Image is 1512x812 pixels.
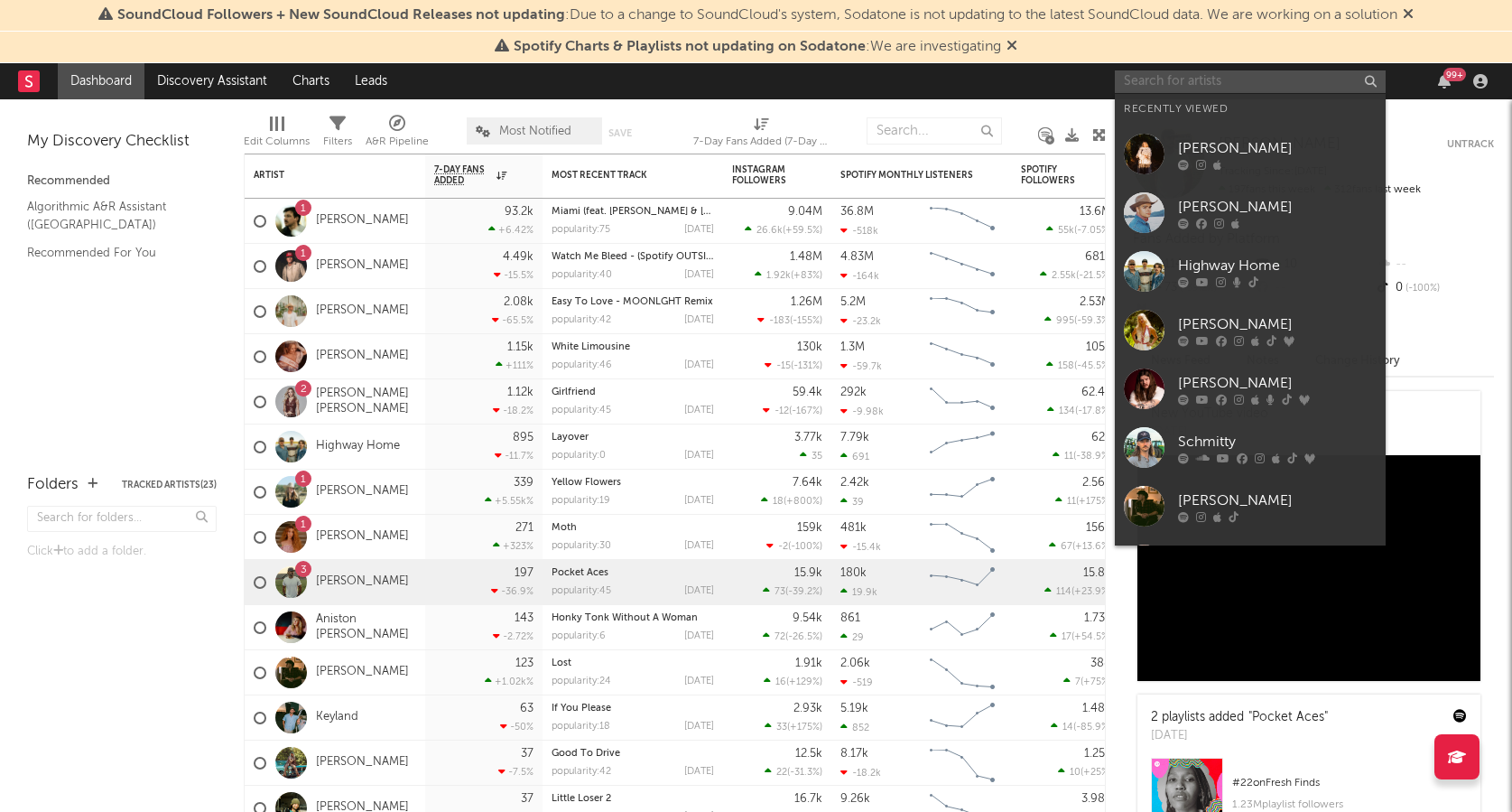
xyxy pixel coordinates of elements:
[552,406,611,415] div: popularity: 45
[552,749,714,759] div: Good To Drive
[552,451,606,461] div: popularity: 0
[840,703,868,714] div: 5.19k
[840,658,870,669] div: 2.06k
[773,497,784,507] span: 18
[840,341,865,353] div: 1.3M
[1080,206,1111,218] div: 13.6M
[1178,490,1377,511] div: [PERSON_NAME]
[552,478,714,488] div: Yellow Flowers
[316,710,358,725] a: Keyland
[122,481,217,490] button: Tracked Artists(23)
[323,108,352,161] div: Filters
[507,341,533,353] div: 1.15k
[515,658,533,669] div: 123
[27,131,217,153] div: My Discovery Checklist
[513,432,533,443] div: 895
[793,271,820,281] span: +83 %
[514,40,866,54] span: Spotify Charts & Playlists not updating on Sodatone
[316,529,409,545] a: [PERSON_NAME]
[1086,341,1111,353] div: 105k
[1058,226,1074,236] span: 55k
[794,432,822,443] div: 3.77k
[316,484,409,499] a: [PERSON_NAME]
[1115,359,1386,418] a: [PERSON_NAME]
[776,768,787,778] span: 22
[840,206,874,218] div: 36.8M
[1374,253,1494,276] div: --
[1124,98,1377,120] div: Recently Viewed
[1077,226,1108,236] span: -7.05 %
[1178,313,1377,335] div: [PERSON_NAME]
[684,767,714,777] div: [DATE]
[505,206,533,218] div: 93.2k
[552,677,611,686] div: popularity: 24
[684,586,714,596] div: [DATE]
[552,586,611,596] div: popularity: 45
[552,704,714,714] div: If You Please
[791,542,820,552] span: -100 %
[790,251,822,263] div: 1.48M
[488,224,533,236] div: +6.42 %
[552,523,577,533] a: Moth
[1178,196,1377,218] div: [PERSON_NAME]
[117,8,1397,23] span: : Due to a change to SoundCloud's system, Sodatone is not updating to the latest SoundCloud data....
[316,612,416,643] a: Aniston [PERSON_NAME]
[840,360,882,372] div: -59.7k
[684,451,714,461] div: [DATE]
[1056,316,1074,326] span: 995
[520,703,533,714] div: 63
[1064,452,1073,462] span: 11
[840,477,869,489] div: 2.42k
[1091,432,1111,443] div: 625
[1055,495,1111,507] div: ( )
[922,379,1003,425] svg: Chart title
[27,243,199,263] a: Recommended For You
[840,387,867,398] div: 292k
[485,495,533,507] div: +5.55k %
[793,387,822,398] div: 59.4k
[788,632,820,642] span: -26.5 %
[1248,711,1328,723] a: "Pocket Aces"
[1086,522,1111,534] div: 156k
[521,793,533,805] div: 37
[1059,406,1075,416] span: 134
[244,108,310,161] div: Edit Columns
[552,722,610,732] div: popularity: 18
[684,270,714,280] div: [DATE]
[1085,251,1111,263] div: 681k
[1053,450,1111,462] div: ( )
[693,108,829,161] div: 7-Day Fans Added (7-Day Fans Added)
[552,270,612,280] div: popularity: 40
[1051,721,1111,733] div: ( )
[342,63,400,99] a: Leads
[493,630,533,642] div: -2.72 %
[766,271,791,281] span: 1.92k
[793,612,822,624] div: 9.54k
[757,314,822,326] div: ( )
[812,452,822,462] span: 35
[763,585,822,597] div: ( )
[795,748,822,760] div: 12.5k
[786,497,820,507] span: +800 %
[797,522,822,534] div: 159k
[1049,540,1111,552] div: ( )
[1061,542,1072,552] span: 67
[1403,8,1414,23] span: Dismiss
[922,289,1003,334] svg: Chart title
[552,297,714,307] div: Easy To Love - MOONLGHT Remix
[27,197,199,234] a: Algorithmic A&R Assistant ([GEOGRAPHIC_DATA])
[840,522,867,534] div: 481k
[1062,723,1073,733] span: 14
[776,723,787,733] span: 33
[552,568,714,578] div: Pocket Aces
[840,432,869,443] div: 7.79k
[840,541,881,553] div: -15.4k
[521,748,533,760] div: 37
[840,170,976,181] div: Spotify Monthly Listeners
[1082,477,1111,489] div: 2.56k
[792,406,820,416] span: -167 %
[434,164,492,186] span: 7-Day Fans Added
[789,677,820,687] span: +129 %
[793,477,822,489] div: 7.64k
[144,63,280,99] a: Discovery Assistant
